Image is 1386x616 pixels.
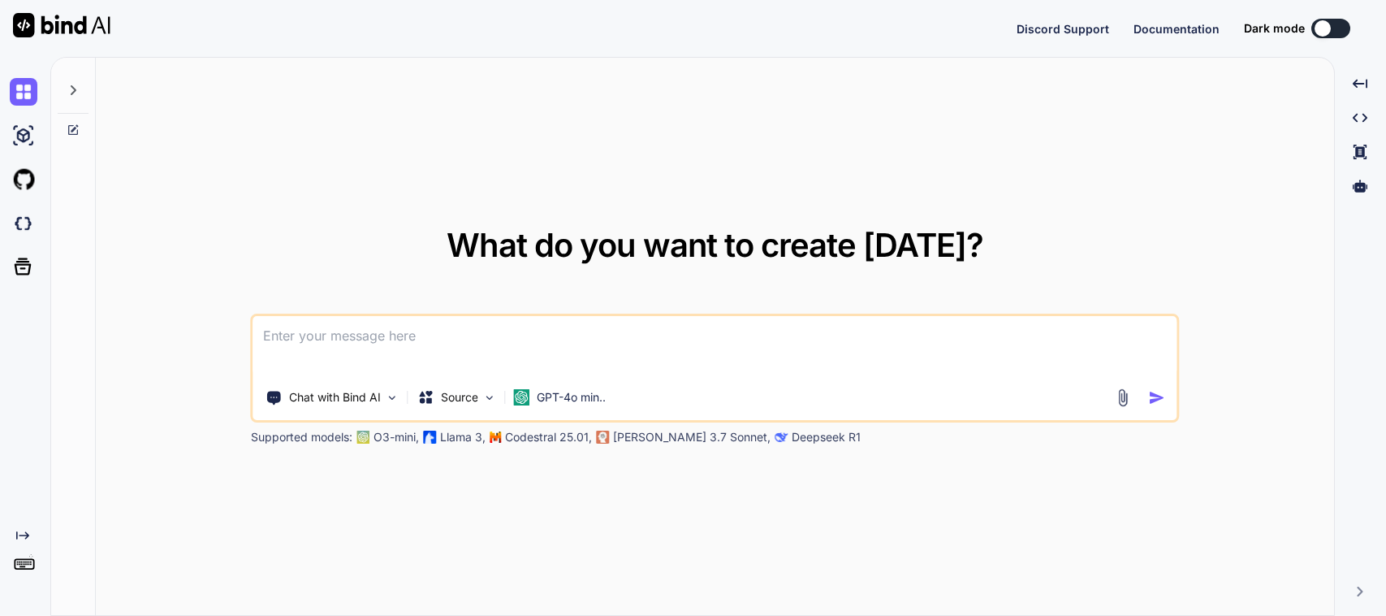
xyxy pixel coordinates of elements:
img: chat [10,78,37,106]
img: claude [775,431,788,444]
p: Llama 3, [440,429,486,445]
p: Deepseek R1 [792,429,861,445]
p: Source [441,389,478,406]
p: GPT-4o min.. [537,389,606,406]
img: ai-studio [10,122,37,150]
span: Dark mode [1244,20,1305,37]
button: Discord Support [1017,20,1109,37]
img: Pick Tools [386,391,399,405]
p: Codestral 25.01, [505,429,592,445]
img: darkCloudIdeIcon [10,210,37,237]
p: [PERSON_NAME] 3.7 Sonnet, [613,429,771,445]
img: githubLight [10,166,37,193]
button: Documentation [1133,20,1220,37]
img: Bind AI [13,13,110,37]
p: Chat with Bind AI [289,389,381,406]
img: GPT-4 [357,431,370,444]
img: Pick Models [483,391,497,405]
img: GPT-4o mini [514,389,530,406]
img: Mistral-AI [490,432,502,443]
img: attachment [1113,388,1132,407]
span: What do you want to create [DATE]? [447,225,983,265]
span: Discord Support [1017,22,1109,36]
p: Supported models: [251,429,352,445]
span: Documentation [1133,22,1220,36]
img: Llama2 [424,431,437,444]
img: claude [597,431,610,444]
img: icon [1148,389,1165,406]
p: O3-mini, [373,429,419,445]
